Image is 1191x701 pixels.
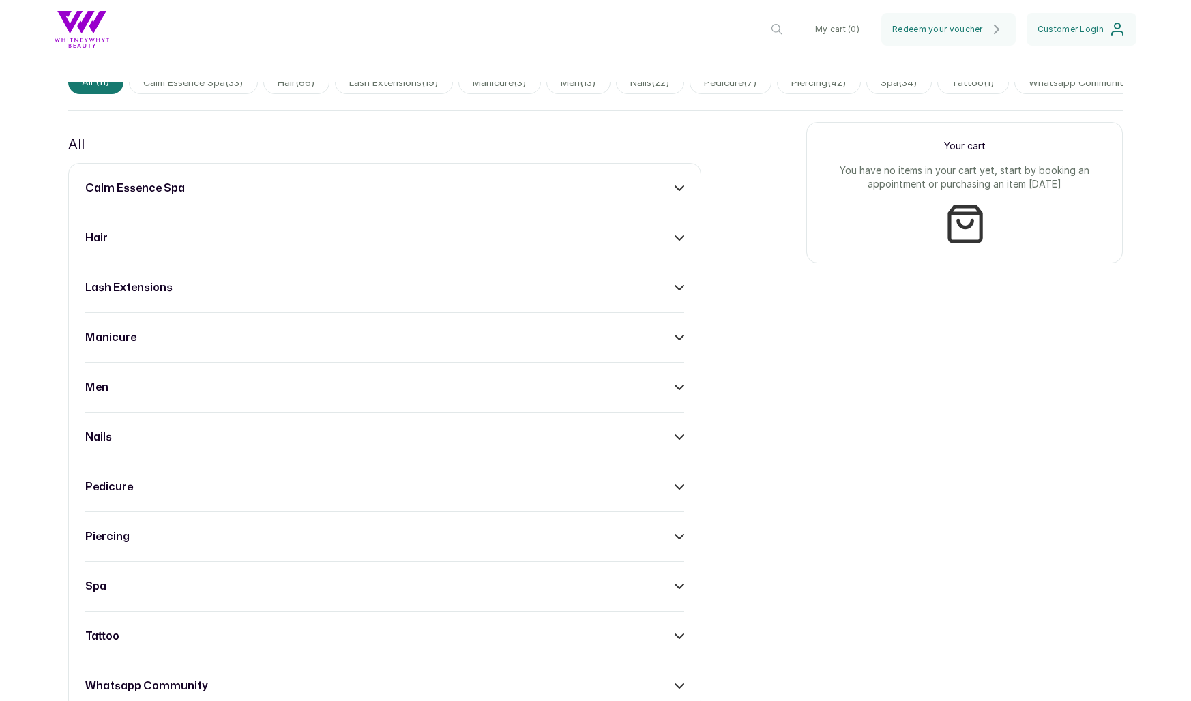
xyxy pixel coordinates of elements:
[85,678,207,694] h3: whatsapp community
[263,71,329,94] span: hair(66)
[85,479,133,495] h3: pedicure
[1014,71,1156,94] span: whatsapp community(2)
[85,280,173,296] h3: lash extensions
[937,71,1009,94] span: tattoo(1)
[804,13,870,46] button: My cart (0)
[68,71,123,94] span: All (11)
[892,24,983,35] span: Redeem your voucher
[823,164,1106,191] p: You have no items in your cart yet, start by booking an appointment or purchasing an item [DATE]
[616,71,684,94] span: nails(22)
[85,429,112,445] h3: nails
[1038,24,1104,35] span: Customer Login
[129,71,258,94] span: calm essence spa(33)
[85,379,108,396] h3: men
[690,71,771,94] span: pedicure(7)
[458,71,541,94] span: manicure(3)
[335,71,453,94] span: lash extensions(19)
[55,11,109,48] img: business logo
[85,180,185,196] h3: calm essence spa
[881,13,1016,46] button: Redeem your voucher
[85,230,108,246] h3: hair
[85,578,106,595] h3: spa
[823,139,1106,153] p: Your cart
[68,133,85,155] p: All
[777,71,861,94] span: piercing(42)
[1027,13,1136,46] button: Customer Login
[546,71,611,94] span: men(13)
[85,528,130,545] h3: piercing
[85,329,136,346] h3: manicure
[866,71,932,94] span: spa(34)
[85,628,119,644] h3: tattoo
